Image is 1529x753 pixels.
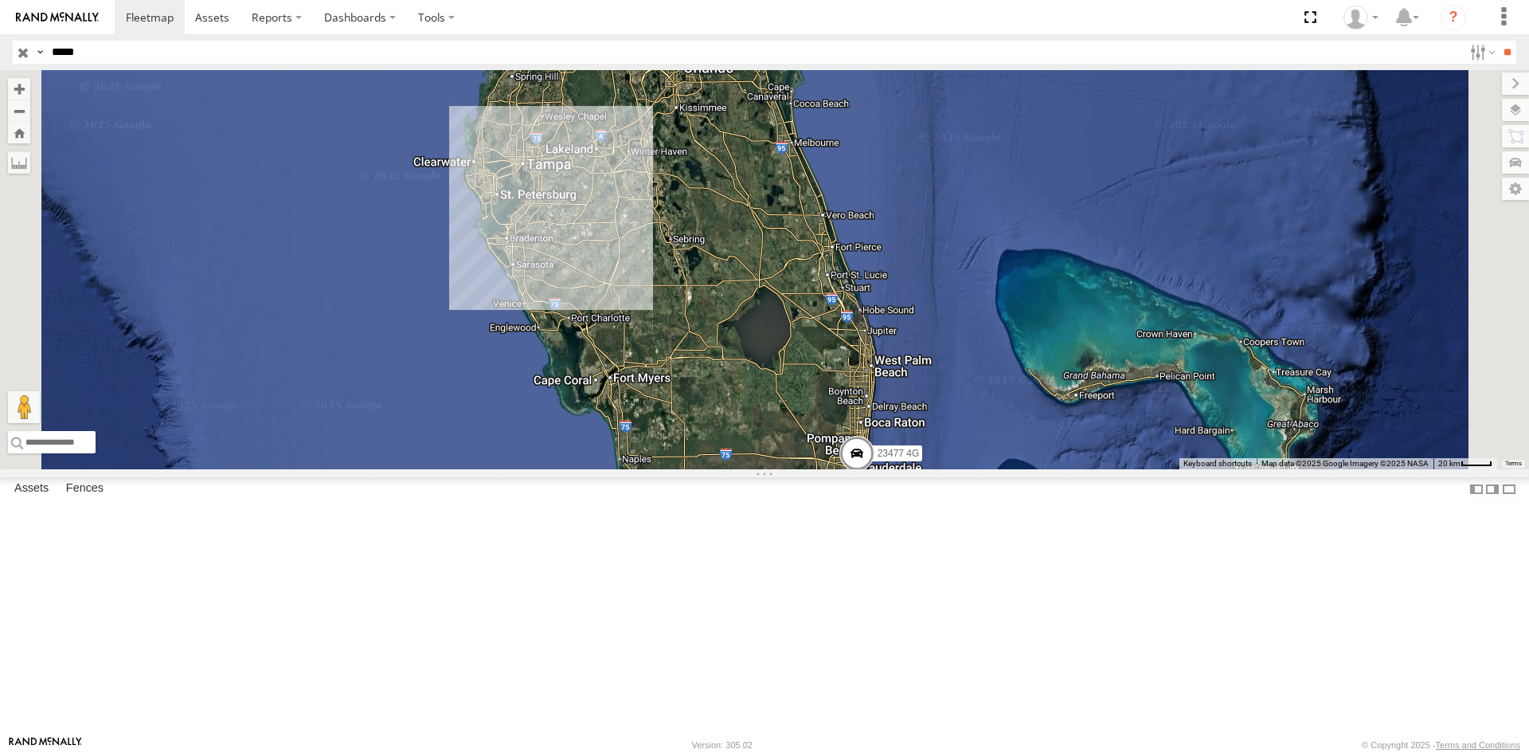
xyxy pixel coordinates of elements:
button: Zoom Home [8,122,30,143]
button: Keyboard shortcuts [1183,458,1252,469]
a: Terms [1505,461,1522,467]
button: Drag Pegman onto the map to open Street View [8,391,40,423]
label: Search Filter Options [1464,41,1498,64]
label: Dock Summary Table to the Right [1484,477,1500,500]
i: ? [1441,5,1466,30]
label: Measure [8,151,30,174]
label: Dock Summary Table to the Left [1468,477,1484,500]
button: Zoom in [8,78,30,100]
div: © Copyright 2025 - [1362,740,1520,750]
label: Map Settings [1502,178,1529,200]
a: Terms and Conditions [1436,740,1520,750]
span: Map data ©2025 Google Imagery ©2025 NASA [1261,459,1429,468]
label: Hide Summary Table [1501,477,1517,500]
label: Fences [58,478,111,500]
label: Search Query [33,41,46,64]
button: Map Scale: 20 km per 36 pixels [1433,458,1497,469]
label: Assets [6,478,57,500]
span: 20 km [1438,459,1461,468]
div: Puma Singh [1338,6,1384,29]
a: Visit our Website [9,737,82,753]
button: Zoom out [8,100,30,122]
span: 23477 4G [878,448,920,459]
img: rand-logo.svg [16,12,99,23]
div: Version: 305.02 [692,740,753,750]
